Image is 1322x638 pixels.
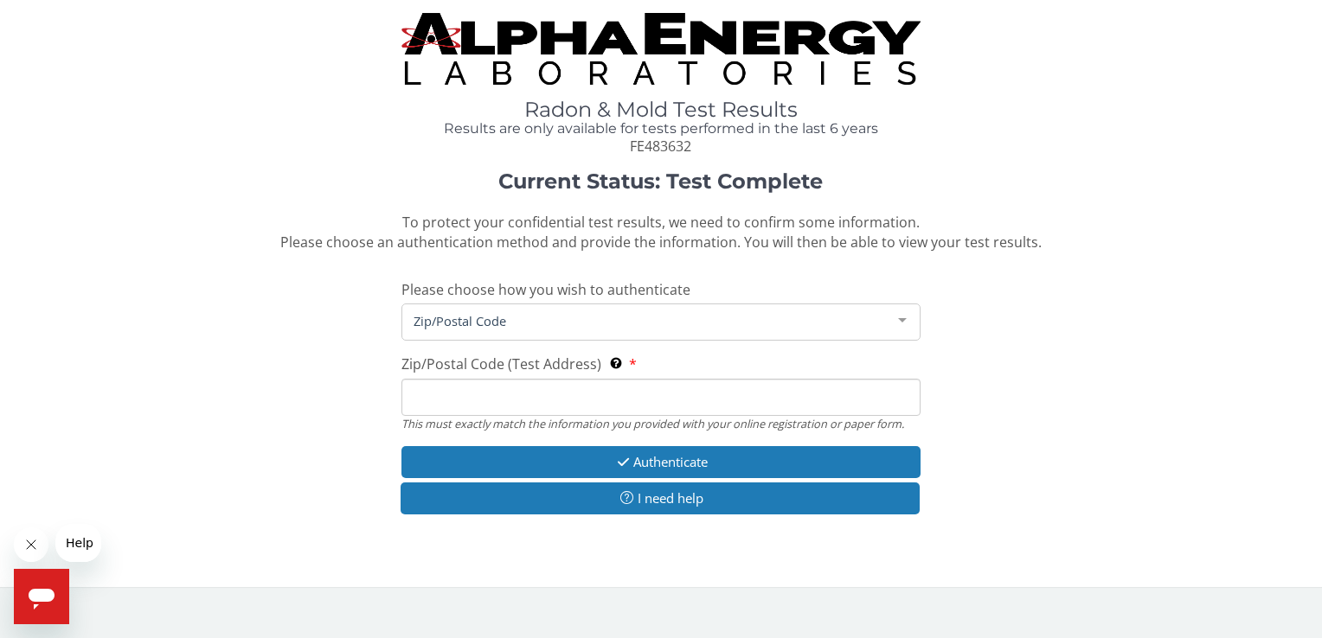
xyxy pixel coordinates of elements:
span: Zip/Postal Code [409,311,884,330]
span: To protect your confidential test results, we need to confirm some information. Please choose an ... [280,213,1042,252]
button: Authenticate [401,446,920,478]
span: FE483632 [630,137,691,156]
h1: Radon & Mold Test Results [401,99,920,121]
span: Zip/Postal Code (Test Address) [401,354,601,373]
h4: Results are only available for tests performed in the last 6 years [401,121,920,137]
div: This must exactly match the information you provided with your online registration or paper form. [401,416,920,431]
span: Please choose how you wish to authenticate [401,280,690,299]
img: TightCrop.jpg [401,13,920,85]
iframe: Button to launch messaging window [14,569,69,624]
button: I need help [401,482,919,514]
iframe: Close message [14,527,48,562]
iframe: Message from company [55,524,101,562]
strong: Current Status: Test Complete [498,169,823,194]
